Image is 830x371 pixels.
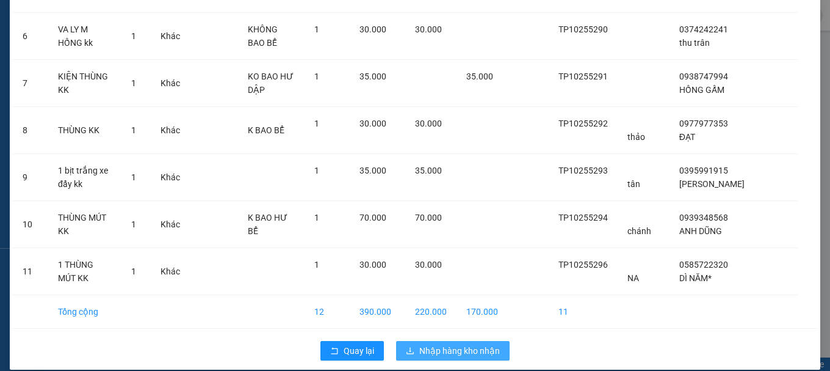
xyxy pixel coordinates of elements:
td: KIỆN THÙNG KK [48,60,121,107]
span: 1 [314,72,319,81]
span: 0388711070 - [5,78,139,89]
button: rollbackQuay lại [320,341,384,361]
span: 0977977353 [679,119,728,128]
span: KHÔNG BAO BỂ [248,24,278,48]
span: 1 [314,119,319,128]
span: download [406,347,414,356]
td: Khác [151,248,190,295]
td: Khác [151,13,190,60]
span: HỒNG GẤM [679,85,724,95]
td: THÙNG KK [48,107,121,154]
span: tân [627,179,640,189]
span: VP [PERSON_NAME] (Hàng) - [5,24,168,47]
span: Nhập hàng kho nhận [419,344,500,358]
td: 170.000 [457,295,508,329]
td: 6 [13,13,48,60]
span: 1 [131,31,136,41]
span: TP10255293 [558,166,608,175]
span: 0374242241 [679,24,728,34]
span: 1 [131,78,136,88]
td: 12 [305,295,349,329]
td: Khác [151,154,190,201]
span: 30.000 [415,260,442,270]
span: chánh [627,226,651,236]
td: 9 [13,154,48,201]
span: thảo [627,132,645,142]
td: Khác [151,201,190,248]
td: 10 [13,201,48,248]
span: TP10255291 [558,72,608,81]
span: 1 [314,166,319,175]
span: KO BAO HƯ DẬP [248,72,294,95]
td: THÙNG MÚT KK [48,201,121,248]
td: 220.000 [405,295,457,329]
span: 0938747994 [679,72,728,81]
span: 35.000 [466,72,493,81]
span: 1 [131,266,136,276]
span: TP10255292 [558,119,608,128]
td: Khác [151,60,190,107]
span: 30.000 [415,119,442,128]
td: 390.000 [350,295,405,329]
span: VP [PERSON_NAME] ([GEOGRAPHIC_DATA]) [5,53,123,76]
span: 0395991915 [679,166,728,175]
span: thu trân [679,38,710,48]
span: 1 [314,260,319,270]
span: 70.000 [359,213,386,222]
span: TP10255296 [558,260,608,270]
strong: BIÊN NHẬN GỬI HÀNG [41,7,142,18]
span: 30.000 [359,260,386,270]
span: DÌ NĂM* [679,273,712,283]
span: 70.000 [415,213,442,222]
span: 35.000 [359,166,386,175]
span: NA [627,273,639,283]
span: 30.000 [359,24,386,34]
span: 0585722320 [679,260,728,270]
span: 1 [314,24,319,34]
span: [PERSON_NAME] [679,179,745,189]
span: 30.000 [415,24,442,34]
span: ANH DŨNG [679,226,722,236]
td: 8 [13,107,48,154]
span: K BAO BỂ [248,125,284,135]
span: 1 [131,172,136,182]
td: Tổng cộng [48,295,121,329]
td: 1 THÙNG MÚT KK [48,248,121,295]
td: 11 [549,295,618,329]
span: 0939348568 [679,213,728,222]
span: Quay lại [344,344,374,358]
span: 1 [314,213,319,222]
span: 30.000 [359,119,386,128]
td: 7 [13,60,48,107]
span: 35.000 [359,72,386,81]
span: GIAO: [5,91,29,103]
span: TP10255290 [558,24,608,34]
span: 1 [131,125,136,135]
span: cha hùng [5,24,168,47]
span: TP10255294 [558,213,608,222]
span: rollback [330,347,339,356]
p: GỬI: [5,24,178,47]
td: 1 bịt trắng xe đẩy kk [48,154,121,201]
td: VA LY M HỒNG kk [48,13,121,60]
p: NHẬN: [5,53,178,76]
button: downloadNhập hàng kho nhận [396,341,510,361]
span: 35.000 [415,166,442,175]
td: 11 [13,248,48,295]
td: Khác [151,107,190,154]
span: 1 [131,219,136,229]
span: ĐẠT [679,132,695,142]
span: [PERSON_NAME] [65,78,139,89]
span: K BAO HƯ BỂ [248,213,287,236]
